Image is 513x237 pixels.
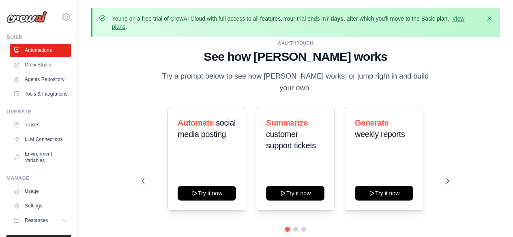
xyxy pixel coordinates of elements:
span: weekly reports [355,130,405,139]
span: customer support tickets [266,130,316,150]
a: Settings [10,199,71,212]
a: Traces [10,118,71,131]
span: Generate [355,118,389,127]
button: Try it now [178,186,236,201]
a: Tools & Integrations [10,88,71,100]
span: Summarize [266,118,308,127]
span: Automate [178,118,214,127]
a: Usage [10,185,71,198]
h1: See how [PERSON_NAME] works [142,49,449,64]
button: Try it now [266,186,324,201]
a: Environment Variables [10,147,71,167]
p: Try a prompt below to see how [PERSON_NAME] works, or jump right in and build your own. [159,70,432,94]
button: Try it now [355,186,413,201]
div: Build [6,34,71,41]
p: You're on a free trial of CrewAI Cloud with full access to all features. Your trial ends in , aft... [112,15,481,31]
strong: 7 days [326,15,343,22]
a: Crew Studio [10,58,71,71]
div: Operate [6,109,71,115]
a: Agents Repository [10,73,71,86]
a: LLM Connections [10,133,71,146]
a: Automations [10,44,71,57]
iframe: Chat Widget [472,198,513,237]
div: WALKTHROUGH [142,40,449,46]
span: Resources [25,217,48,224]
button: Resources [10,214,71,227]
span: social media posting [178,118,236,139]
div: Manage [6,175,71,181]
img: Logo [6,11,47,23]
